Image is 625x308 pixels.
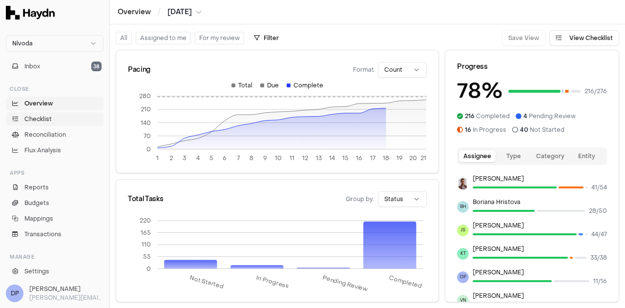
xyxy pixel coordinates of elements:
button: Nivoda [6,35,104,52]
button: Filter [248,30,285,46]
span: [DATE] [167,7,192,17]
p: [PERSON_NAME] [473,245,607,253]
img: Haydn Logo [6,6,55,20]
tspan: 55 [143,253,151,261]
span: Flux Analysis [24,146,61,155]
span: Nivoda [12,40,33,47]
button: Entity [568,150,605,162]
span: 216 / 276 [584,87,607,95]
span: 4 [523,112,527,120]
a: Reconciliation [6,128,104,142]
tspan: 10 [275,154,282,162]
span: Inbox [24,62,40,71]
button: [DATE] [167,7,202,17]
p: [PERSON_NAME] [473,292,607,300]
tspan: 6 [223,154,227,162]
div: Pacing [128,65,150,75]
p: Boriana Hristova [473,198,607,206]
button: Inbox38 [6,60,104,73]
tspan: 14 [329,154,335,162]
span: VN [457,295,469,307]
span: 16 [465,126,471,134]
span: Reports [24,183,49,192]
span: Mappings [24,214,53,223]
span: Filter [264,34,279,42]
p: [PERSON_NAME] [473,222,607,229]
button: Assigned to me [136,32,191,44]
a: Checklist [6,112,104,126]
tspan: 19 [396,154,403,162]
span: Completed [465,112,510,120]
span: DP [457,271,469,283]
p: [PERSON_NAME][EMAIL_ADDRESS][PERSON_NAME][DOMAIN_NAME] [29,293,104,302]
span: BH [457,201,469,213]
p: [PERSON_NAME] [473,268,607,276]
div: Total Tasks [128,194,163,204]
tspan: 11 [290,154,294,162]
tspan: 17 [370,154,375,162]
span: 41 / 54 [591,184,607,191]
tspan: 0 [146,265,151,272]
a: Budgets [6,196,104,210]
tspan: 0 [146,145,151,153]
tspan: 8 [250,154,253,162]
a: Flux Analysis [6,144,104,157]
button: View Checklist [549,30,619,46]
tspan: 70 [144,132,151,140]
button: Category [532,150,569,162]
a: Settings [6,265,104,278]
tspan: 9 [263,154,267,162]
span: Settings [24,267,49,276]
a: Mappings [6,212,104,226]
tspan: 3 [183,154,186,162]
div: Progress [457,62,607,72]
tspan: 20 [409,154,417,162]
tspan: 2 [169,154,173,162]
tspan: 1 [156,154,159,162]
span: Group by: [346,195,374,203]
p: [PERSON_NAME] [473,175,607,183]
span: Budgets [24,199,49,207]
tspan: 210 [141,105,151,113]
a: Reports [6,181,104,194]
span: Pending Review [523,112,576,120]
tspan: 220 [140,217,151,225]
div: Total [231,82,252,89]
div: Manage [6,249,104,265]
div: Close [6,81,104,97]
button: Assignee [459,150,496,162]
a: Overview [6,97,104,110]
button: For my review [195,32,244,44]
div: Apps [6,165,104,181]
span: JS [457,225,469,236]
span: Reconciliation [24,130,66,139]
tspan: 16 [356,154,362,162]
tspan: 7 [237,154,240,162]
tspan: 140 [141,119,151,127]
span: 33 / 38 [590,254,607,262]
span: KT [457,248,469,260]
tspan: 5 [209,154,213,162]
h3: [PERSON_NAME] [29,285,104,293]
span: / [156,7,163,17]
tspan: Completed [389,274,424,290]
span: Not Started [520,126,564,134]
a: Transactions [6,227,104,241]
button: All [116,32,132,44]
span: 11 / 16 [593,277,607,285]
div: Complete [287,82,323,89]
img: JP Smit [457,178,469,189]
tspan: 15 [343,154,349,162]
span: Transactions [24,230,62,239]
tspan: 110 [142,241,151,248]
tspan: Pending Review [322,274,369,293]
tspan: 12 [302,154,308,162]
a: Overview [118,7,151,17]
span: Checklist [24,115,52,123]
tspan: In Progress [256,274,291,290]
span: DP [6,285,23,302]
div: Due [260,82,279,89]
tspan: 13 [316,154,322,162]
span: 44 / 47 [591,230,607,238]
tspan: 280 [139,92,151,100]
